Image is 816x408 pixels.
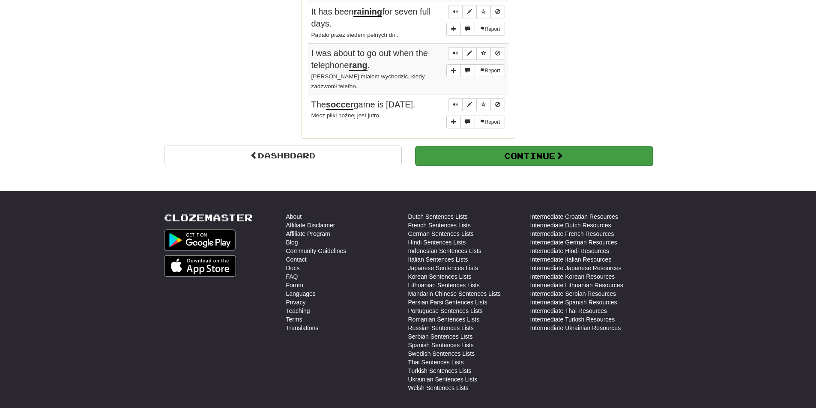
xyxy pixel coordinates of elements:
[476,6,491,18] button: Toggle favorite
[408,375,478,384] a: Ukrainian Sentences Lists
[446,116,461,128] button: Add sentence to collection
[286,298,306,307] a: Privacy
[326,100,354,110] u: soccer
[462,6,477,18] button: Edit sentence
[530,212,618,221] a: Intermediate Croatian Resources
[448,6,463,18] button: Play sentence audio
[448,98,463,111] button: Play sentence audio
[476,98,491,111] button: Toggle favorite
[408,341,474,349] a: Spanish Sentences Lists
[530,324,621,332] a: Intermediate Ukrainian Resources
[530,315,615,324] a: Intermediate Turkish Resources
[530,298,617,307] a: Intermediate Spanish Resources
[408,238,466,247] a: Hindi Sentences Lists
[408,212,468,221] a: Dutch Sentences Lists
[530,264,622,272] a: Intermediate Japanese Resources
[475,64,505,77] button: Report
[462,47,477,60] button: Edit sentence
[490,47,505,60] button: Toggle ignore
[530,307,607,315] a: Intermediate Thai Resources
[530,221,611,229] a: Intermediate Dutch Resources
[353,7,382,17] u: raining
[311,100,415,110] span: The game is [DATE].
[490,98,505,111] button: Toggle ignore
[408,358,464,366] a: Thai Sentences Lists
[286,281,303,289] a: Forum
[311,32,398,38] small: Padało przez siedem pełnych dni.
[311,7,431,29] span: It has been for seven full days.
[462,98,477,111] button: Edit sentence
[408,349,475,358] a: Swedish Sentences Lists
[476,47,491,60] button: Toggle favorite
[164,229,236,251] img: Get it on Google Play
[530,247,609,255] a: Intermediate Hindi Resources
[448,98,505,111] div: Sentence controls
[408,307,483,315] a: Portuguese Sentences Lists
[408,298,487,307] a: Persian Farsi Sentences Lists
[164,146,402,165] a: Dashboard
[415,146,653,166] button: Continue
[408,221,471,229] a: French Sentences Lists
[286,247,347,255] a: Community Guidelines
[446,64,461,77] button: Add sentence to collection
[408,289,501,298] a: Mandarin Chinese Sentences Lists
[286,255,307,264] a: Contact
[286,315,302,324] a: Terms
[408,229,474,238] a: German Sentences Lists
[286,264,300,272] a: Docs
[286,229,330,238] a: Affiliate Program
[286,212,302,221] a: About
[530,229,614,238] a: Intermediate French Resources
[408,247,481,255] a: Indonesian Sentences Lists
[408,366,472,375] a: Turkish Sentences Lists
[530,272,615,281] a: Intermediate Korean Resources
[530,281,623,289] a: Intermediate Lithuanian Resources
[286,324,319,332] a: Translations
[530,289,616,298] a: Intermediate Serbian Resources
[311,48,428,71] span: I was about to go out when the telephone .
[446,64,505,77] div: More sentence controls
[164,212,253,223] a: Clozemaster
[408,324,474,332] a: Russian Sentences Lists
[448,6,505,18] div: Sentence controls
[530,255,612,264] a: Intermediate Italian Resources
[164,255,236,277] img: Get it on App Store
[286,272,298,281] a: FAQ
[446,116,505,128] div: More sentence controls
[408,264,478,272] a: Japanese Sentences Lists
[475,116,505,128] button: Report
[475,23,505,36] button: Report
[448,47,505,60] div: Sentence controls
[408,272,472,281] a: Korean Sentences Lists
[490,6,505,18] button: Toggle ignore
[286,238,298,247] a: Blog
[448,47,463,60] button: Play sentence audio
[286,307,310,315] a: Teaching
[530,238,617,247] a: Intermediate German Resources
[311,112,381,119] small: Mecz piłki nożnej jest jutro.
[408,281,480,289] a: Lithuanian Sentences Lists
[349,60,367,71] u: rang
[408,332,473,341] a: Serbian Sentences Lists
[446,23,461,36] button: Add sentence to collection
[286,221,335,229] a: Affiliate Disclaimer
[408,315,480,324] a: Romanian Sentences Lists
[311,73,425,89] small: [PERSON_NAME] miałem wychodzić, kiedy zadzwonił telefon.
[408,384,469,392] a: Welsh Sentences Lists
[408,255,468,264] a: Italian Sentences Lists
[446,23,505,36] div: More sentence controls
[286,289,316,298] a: Languages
